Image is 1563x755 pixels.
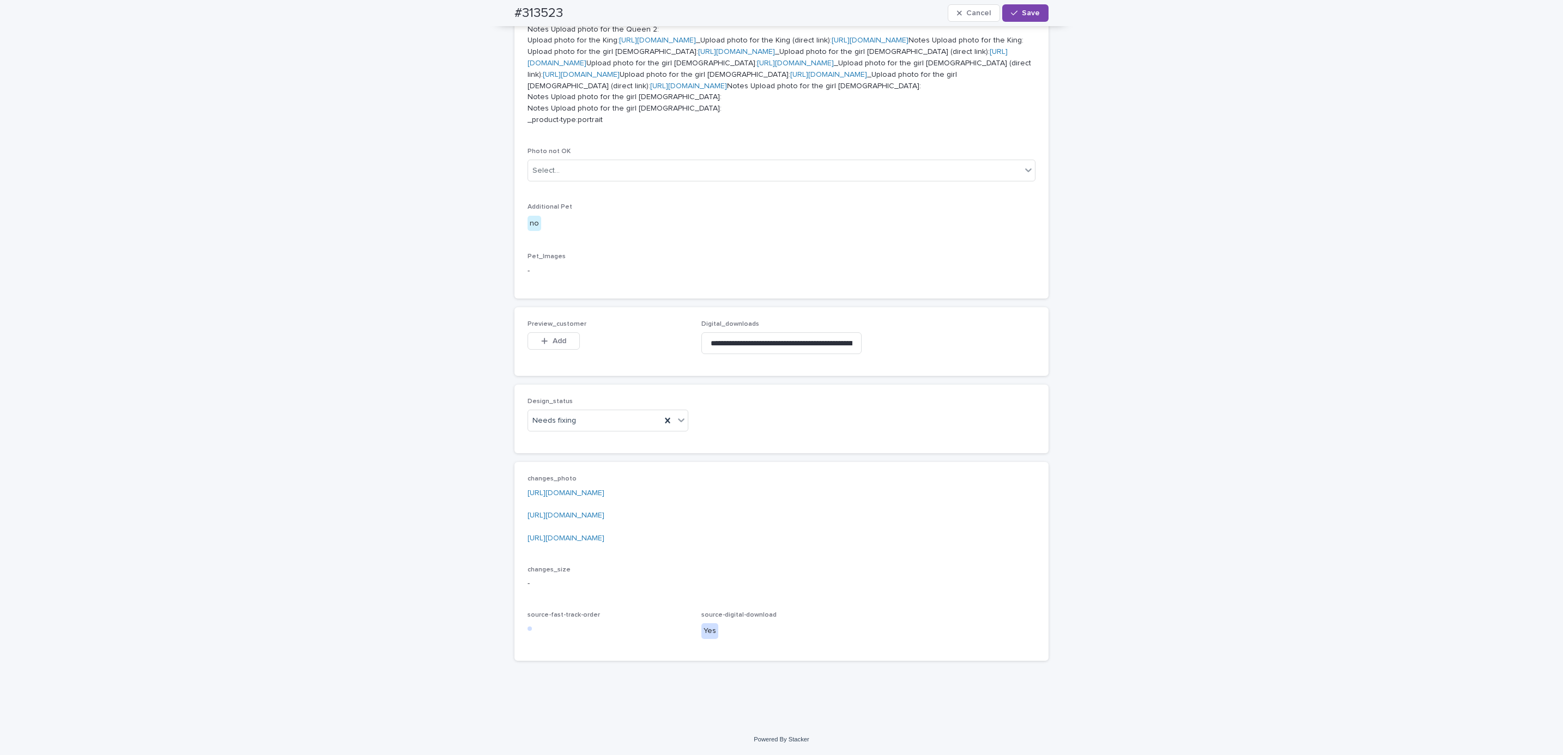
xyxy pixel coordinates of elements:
[754,736,809,742] a: Powered By Stacker
[966,9,991,17] span: Cancel
[1002,4,1049,22] button: Save
[528,321,586,327] span: Preview_customer
[701,321,759,327] span: Digital_downloads
[757,59,834,67] a: [URL][DOMAIN_NAME]
[528,148,571,155] span: Photo not OK
[514,5,563,21] h2: #313523
[528,204,572,210] span: Additional Pet
[528,567,571,573] span: changes_size
[1022,9,1040,17] span: Save
[528,534,604,542] a: [URL][DOMAIN_NAME]
[528,512,604,519] a: [URL][DOMAIN_NAME]
[528,253,566,260] span: Pet_Images
[528,398,573,405] span: Design_status
[528,489,604,497] a: [URL][DOMAIN_NAME]
[528,612,600,618] span: source-fast-track-order
[553,337,566,345] span: Add
[790,71,867,78] a: [URL][DOMAIN_NAME]
[528,216,541,232] div: no
[701,612,777,618] span: source-digital-download
[528,332,580,350] button: Add
[528,578,1035,589] p: -
[543,71,620,78] a: [URL][DOMAIN_NAME]
[650,82,727,90] a: [URL][DOMAIN_NAME]
[701,623,718,639] div: Yes
[528,265,1035,277] p: -
[832,36,908,44] a: [URL][DOMAIN_NAME]
[619,36,696,44] a: [URL][DOMAIN_NAME]
[532,165,560,176] div: Select...
[532,415,576,427] span: Needs fixing
[698,48,775,56] a: [URL][DOMAIN_NAME]
[948,4,1000,22] button: Cancel
[528,476,577,482] span: changes_photo
[528,1,1035,126] p: Upload photo for the Queen 1: _Upload photo for the Queen 1 (direct link): Upload photo for the Q...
